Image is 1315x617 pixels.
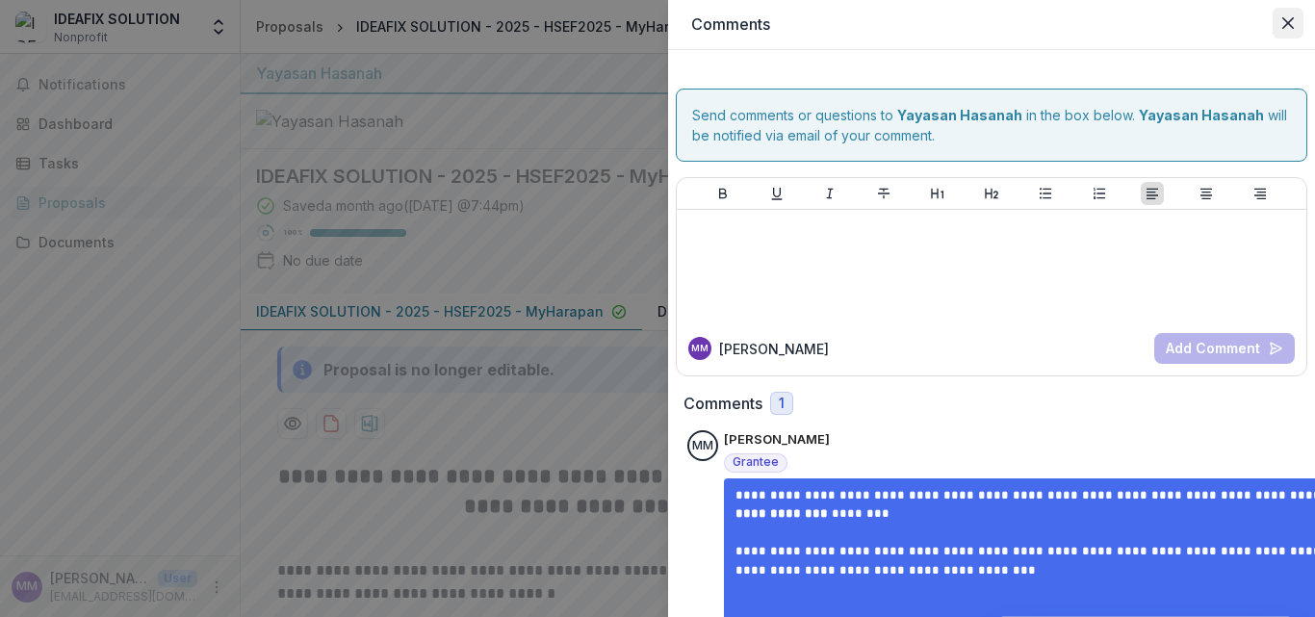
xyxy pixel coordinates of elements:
button: Strike [872,182,895,205]
strong: Yayasan Hasanah [1139,107,1264,123]
button: Bold [711,182,735,205]
div: Send comments or questions to in the box below. will be notified via email of your comment. [676,89,1307,162]
button: Align Left [1141,182,1164,205]
button: Close [1273,8,1303,39]
button: Align Right [1249,182,1272,205]
span: 1 [779,396,785,412]
span: Grantee [733,455,779,469]
button: Ordered List [1088,182,1111,205]
button: Add Comment [1154,333,1295,364]
button: Italicize [818,182,841,205]
button: Heading 1 [926,182,949,205]
p: [PERSON_NAME] [724,430,830,450]
strong: Yayasan Hasanah [897,107,1022,123]
div: Muhammad Zakiran Mahmud [691,344,709,353]
button: Bullet List [1034,182,1057,205]
button: Underline [765,182,788,205]
button: Heading 2 [980,182,1003,205]
h2: Comments [691,15,1292,34]
button: Align Center [1195,182,1218,205]
p: [PERSON_NAME] [719,339,829,359]
h2: Comments [683,395,762,413]
div: Muhammad Zakiran Mahmud [692,440,713,452]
